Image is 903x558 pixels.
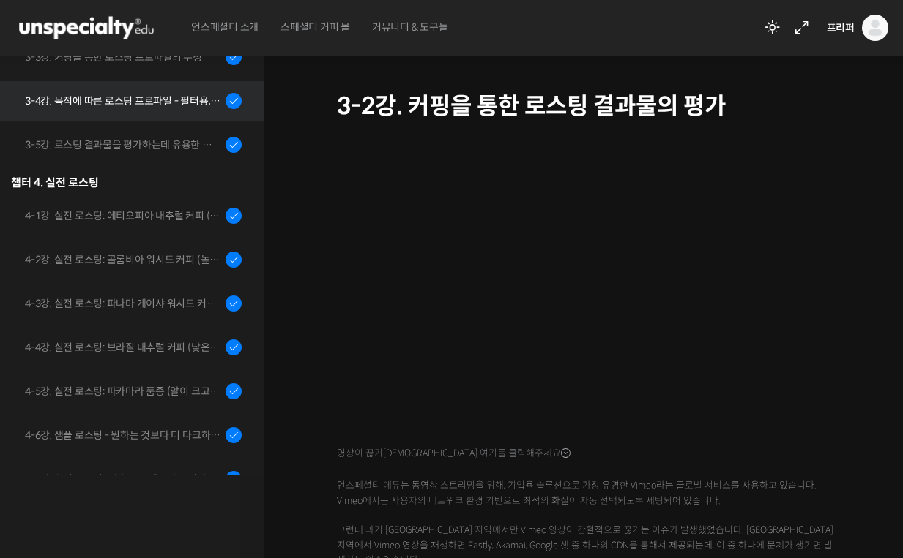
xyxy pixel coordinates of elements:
[25,427,221,443] div: 4-6강. 샘플 로스팅 - 원하는 것보다 더 다크하게 로스팅 하는 이유
[25,49,221,65] div: 3-3강. 커핑을 통한 로스팅 프로파일의 수정
[4,437,97,473] a: 홈
[827,21,855,34] span: 프리퍼
[25,137,221,153] div: 3-5강. 로스팅 결과물을 평가하는데 유용한 팁들 - 연수를 활용한 커핑, 커핑용 분쇄도 찾기, 로스트 레벨에 따른 QC 등
[226,459,244,470] span: 설정
[189,437,281,473] a: 설정
[25,252,221,268] div: 4-2강. 실전 로스팅: 콜롬비아 워시드 커피 (높은 밀도와 수분율 때문에 1차 크랙에서 많은 수분을 방출하는 경우)
[25,93,221,109] div: 3-4강. 목적에 따른 로스팅 프로파일 - 필터용, 에스프레소용
[11,173,242,192] div: 챕터 4. 실전 로스팅
[25,339,221,355] div: 4-4강. 실전 로스팅: 브라질 내추럴 커피 (낮은 고도에서 재배되어 당분과 밀도가 낮은 경우)
[46,459,55,470] span: 홈
[337,448,571,459] span: 영상이 끊기[DEMOGRAPHIC_DATA] 여기를 클릭해주세요
[25,295,221,312] div: 4-3강. 실전 로스팅: 파나마 게이샤 워시드 커피 (플레이버 프로파일이 로스팅하기 까다로운 경우)
[134,459,152,471] span: 대화
[97,437,189,473] a: 대화
[25,383,221,399] div: 4-5강. 실전 로스팅: 파카마라 품종 (알이 크고 산지에서 건조가 고르게 되기 힘든 경우)
[25,471,221,487] div: 4-7강. 실전 로스팅: 발효 프로세스가 들어간 커피를 필터용으로 로스팅 할 때
[25,208,221,224] div: 4-1강. 실전 로스팅: 에티오피아 내추럴 커피 (당분이 많이 포함되어 있고 색이 고르지 않은 경우)
[337,92,837,120] h1: 3-2강. 커핑을 통한 로스팅 결과물의 평가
